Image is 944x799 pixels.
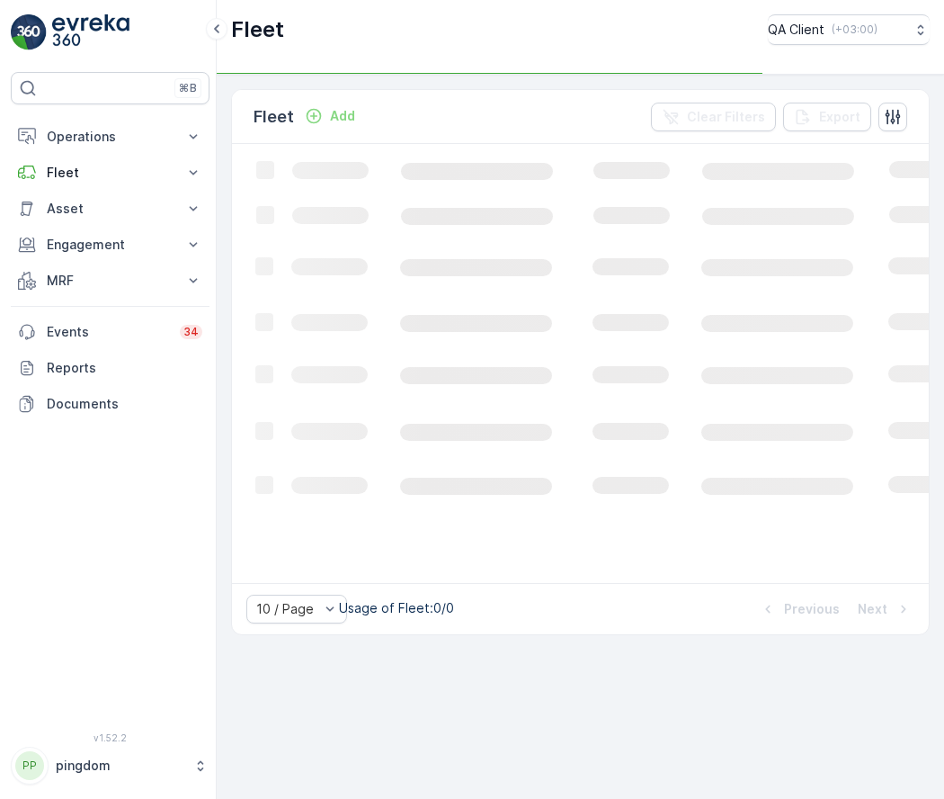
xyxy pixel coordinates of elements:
[254,104,294,130] p: Fleet
[231,15,284,44] p: Fleet
[856,598,914,620] button: Next
[11,732,209,743] span: v 1.52.2
[11,119,209,155] button: Operations
[183,325,199,339] p: 34
[15,751,44,780] div: PP
[52,14,129,50] img: logo_light-DOdMpM7g.png
[11,263,209,299] button: MRF
[651,103,776,131] button: Clear Filters
[11,227,209,263] button: Engagement
[11,191,209,227] button: Asset
[56,757,184,775] p: pingdom
[768,21,824,39] p: QA Client
[11,155,209,191] button: Fleet
[11,350,209,386] a: Reports
[11,314,209,350] a: Events34
[47,395,202,413] p: Documents
[47,236,174,254] p: Engagement
[11,14,47,50] img: logo
[819,108,860,126] p: Export
[330,107,355,125] p: Add
[757,598,842,620] button: Previous
[784,600,840,618] p: Previous
[687,108,765,126] p: Clear Filters
[47,323,169,341] p: Events
[339,599,454,617] p: Usage of Fleet : 0/0
[858,600,887,618] p: Next
[11,747,209,785] button: PPpingdom
[179,81,197,95] p: ⌘B
[768,14,930,45] button: QA Client(+03:00)
[11,386,209,422] a: Documents
[47,272,174,290] p: MRF
[47,200,174,218] p: Asset
[298,105,362,127] button: Add
[47,359,202,377] p: Reports
[47,164,174,182] p: Fleet
[783,103,871,131] button: Export
[832,22,877,37] p: ( +03:00 )
[47,128,174,146] p: Operations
